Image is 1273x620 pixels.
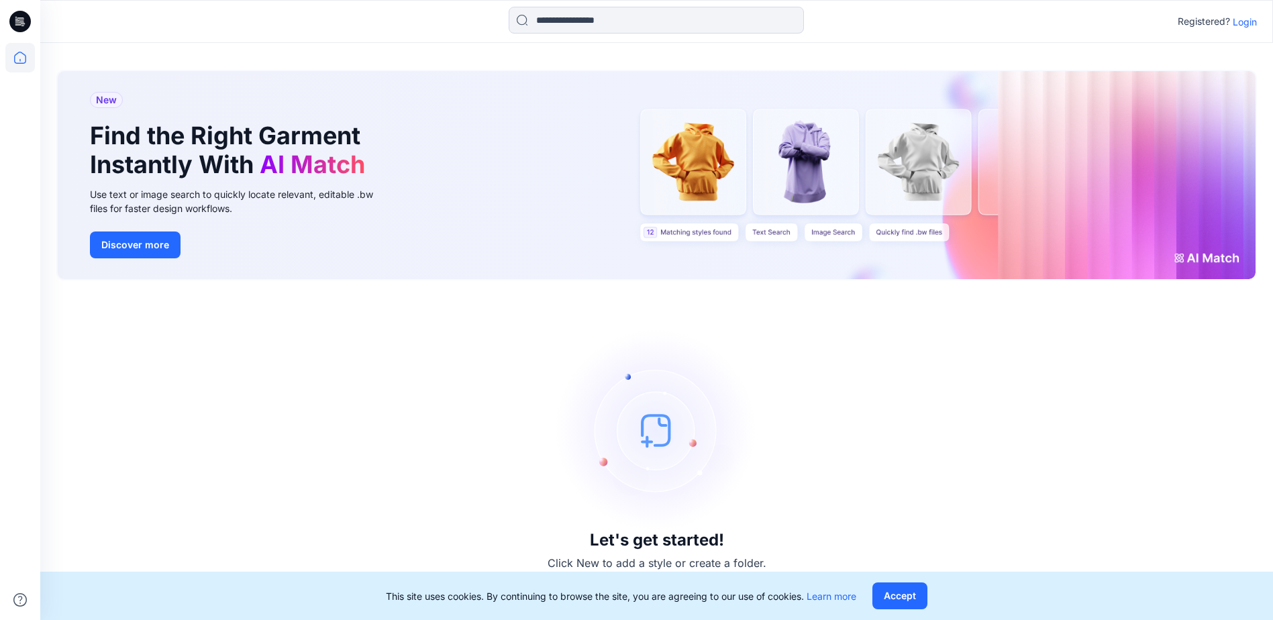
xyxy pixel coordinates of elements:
h3: Let's get started! [590,531,724,550]
p: This site uses cookies. By continuing to browse the site, you are agreeing to our use of cookies. [386,589,856,603]
button: Discover more [90,231,181,258]
p: Login [1233,15,1257,29]
img: empty-state-image.svg [556,329,758,531]
p: Click New to add a style or create a folder. [548,555,766,571]
span: AI Match [260,150,365,179]
p: Registered? [1178,13,1230,30]
span: New [96,92,117,108]
div: Use text or image search to quickly locate relevant, editable .bw files for faster design workflows. [90,187,392,215]
a: Learn more [807,590,856,602]
button: Accept [872,582,927,609]
h1: Find the Right Garment Instantly With [90,121,372,179]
